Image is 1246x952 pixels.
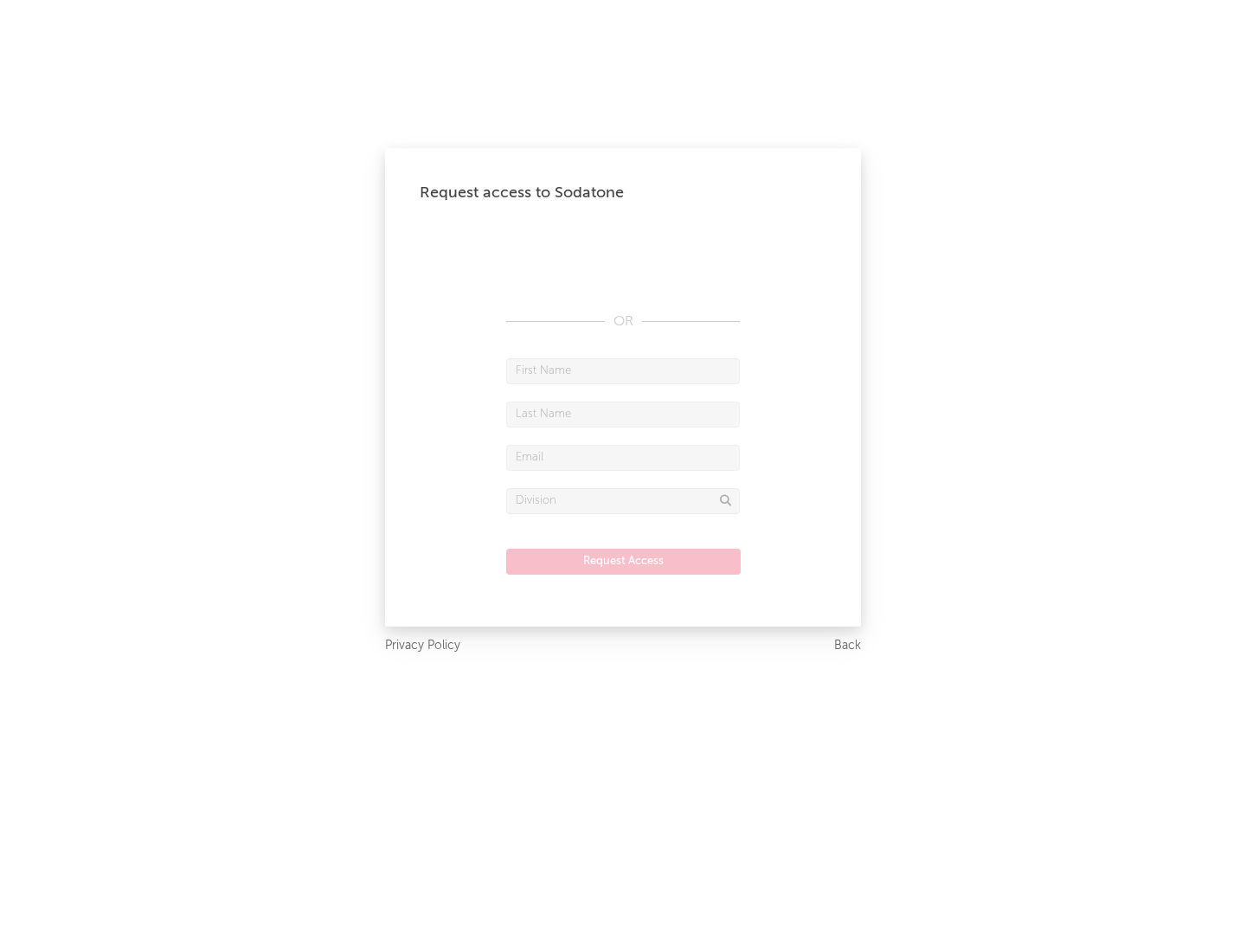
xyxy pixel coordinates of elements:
div: OR [506,312,740,332]
input: Division [506,488,740,514]
input: First Name [506,358,740,384]
a: Privacy Policy [385,635,460,657]
input: Email [506,445,740,471]
button: Request Access [506,549,741,575]
input: Last Name [506,402,740,428]
div: Request access to Sodatone [420,183,826,203]
a: Back [834,635,861,657]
